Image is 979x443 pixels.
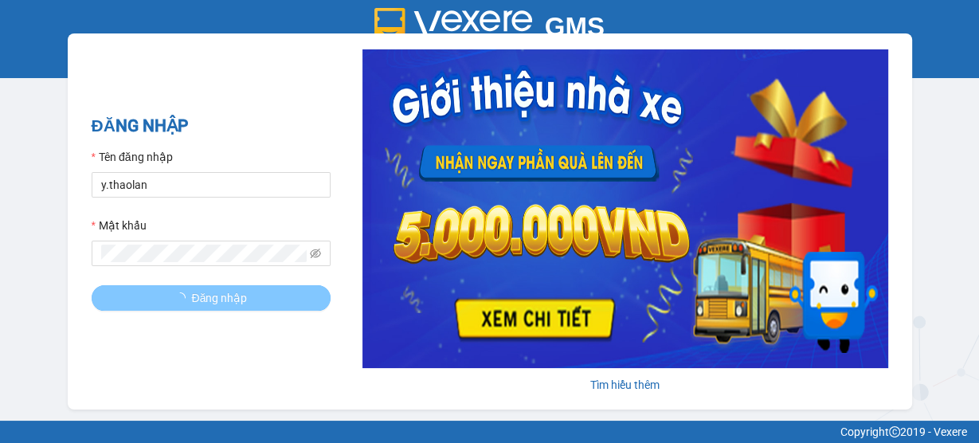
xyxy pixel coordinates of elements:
input: Mật khẩu [101,245,307,262]
button: Đăng nhập [92,285,331,311]
span: copyright [889,426,900,437]
span: GMS [545,12,605,41]
span: loading [174,292,192,304]
input: Tên đăng nhập [92,172,331,198]
label: Tên đăng nhập [92,148,173,166]
h2: ĐĂNG NHẬP [92,113,331,139]
div: Copyright 2019 - Vexere [12,423,967,441]
span: Đăng nhập [192,289,248,307]
span: eye-invisible [310,248,321,259]
a: GMS [374,24,605,37]
img: banner-0 [362,49,888,368]
label: Mật khẩu [92,217,147,234]
div: Hệ thống quản lý hàng hóa [4,53,975,70]
img: logo 2 [374,8,532,43]
div: Tìm hiểu thêm [362,376,888,394]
